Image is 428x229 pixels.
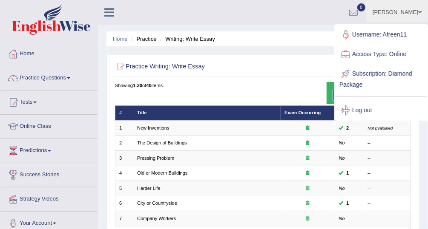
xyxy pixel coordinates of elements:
[115,181,133,196] td: 5
[368,170,407,177] div: –
[335,64,427,93] a: Subscription: Diamond Package
[335,101,427,120] a: Log out
[339,155,345,161] em: No
[137,155,174,161] a: Pressing Problem
[115,82,411,89] div: Showing of items.
[0,115,98,136] a: Online Class
[368,200,407,207] div: –
[137,186,161,191] a: Harder Life
[115,211,133,226] td: 7
[115,121,133,136] td: 1
[357,3,366,11] span: 0
[0,163,98,184] a: Success Stories
[335,45,427,64] a: Access Type: Online
[284,155,331,162] div: Exam occurring question
[115,105,133,120] th: #
[115,166,133,181] td: 4
[0,66,98,88] a: Practice Questions
[115,151,133,166] td: 3
[284,170,331,177] div: Exam occurring question
[284,200,331,207] div: Exam occurring question
[137,216,176,221] a: Company Workers
[339,140,345,145] em: No
[129,35,156,43] li: Practice
[368,140,407,147] div: –
[327,82,368,104] div: Show exams occurring in exams
[158,35,215,43] li: Writing: Write Essay
[0,187,98,209] a: Strategy Videos
[113,36,128,42] a: Home
[0,90,98,112] a: Tests
[115,136,133,150] td: 2
[137,170,188,175] a: Old or Modern Buildings
[368,215,407,222] div: –
[137,125,169,130] a: New Inventions
[133,83,142,88] b: 1-20
[284,125,331,132] div: Exam occurring question
[0,42,98,63] a: Home
[115,196,133,211] td: 6
[284,140,331,147] div: Exam occurring question
[344,124,352,132] span: You can still take this question
[137,140,187,145] a: The Design of Buildings
[137,201,177,206] a: City or Countryside
[368,155,407,162] div: –
[284,110,321,115] a: Exam Occurring
[368,185,407,192] div: –
[146,83,151,88] b: 40
[339,216,345,221] em: No
[133,105,281,120] th: Title
[344,200,352,207] span: You can still take this question
[339,186,345,191] em: No
[344,170,352,177] span: You can still take this question
[368,126,393,130] small: Not Evaluated
[284,215,331,222] div: Exam occurring question
[284,185,331,192] div: Exam occurring question
[335,25,427,45] a: Username: Afreen11
[115,61,299,72] h2: Practice Writing: Write Essay
[0,139,98,160] a: Predictions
